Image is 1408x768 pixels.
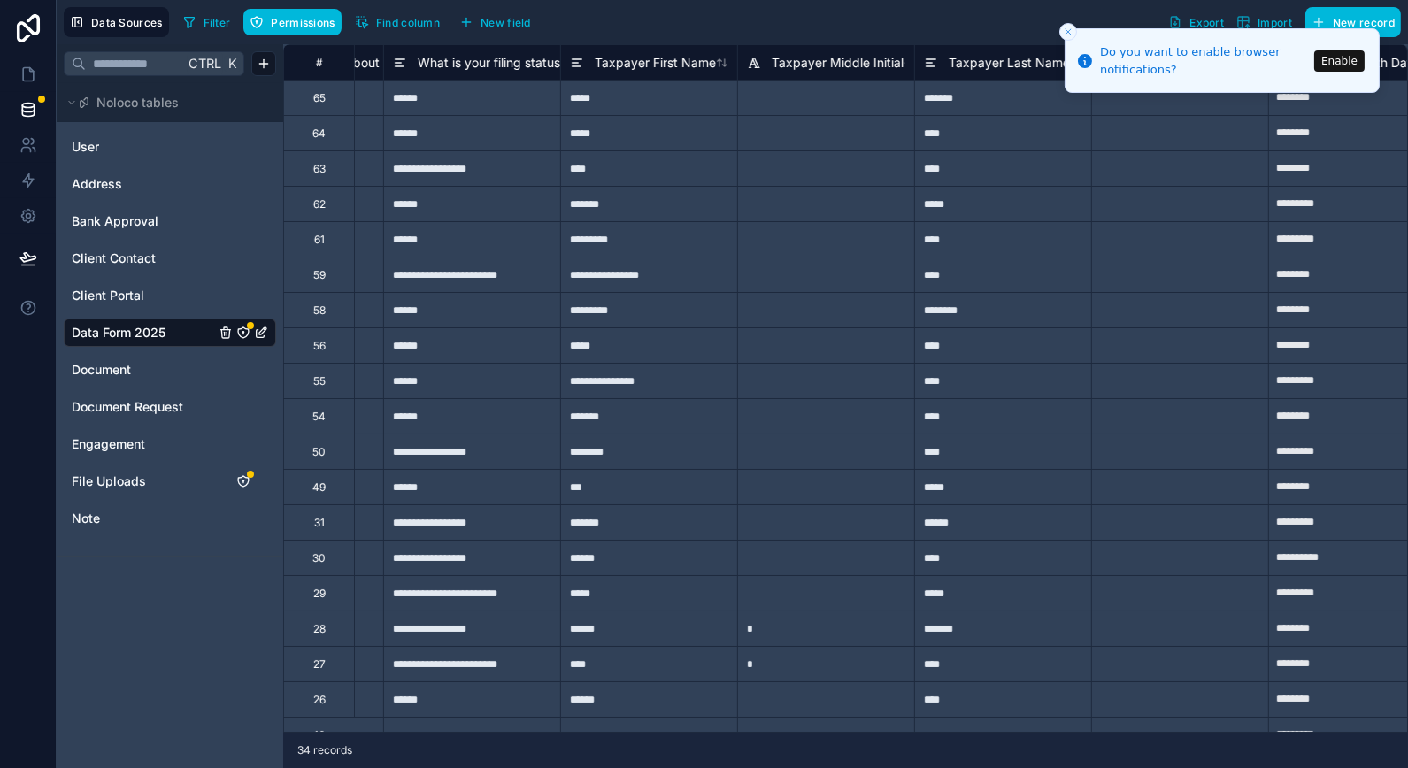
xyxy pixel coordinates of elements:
[297,743,352,757] span: 34 records
[313,657,326,672] div: 27
[226,58,238,70] span: K
[176,9,237,35] button: Filter
[72,435,215,453] a: Engagement
[418,54,560,72] span: What is your filing status
[297,56,341,69] div: #
[1314,50,1365,72] button: Enable
[64,281,276,310] div: Client Portal
[1230,7,1298,37] button: Import
[481,16,531,29] span: New field
[243,9,348,35] a: Permissions
[96,94,179,111] span: Noloco tables
[72,287,215,304] a: Client Portal
[187,52,223,74] span: Ctrl
[64,504,276,533] div: Note
[64,133,276,161] div: User
[72,324,165,342] span: Data Form 2025
[64,90,265,115] button: Noloco tables
[64,393,276,421] div: Document Request
[72,250,156,267] span: Client Contact
[64,207,276,235] div: Bank Approval
[772,54,904,72] span: Taxpayer Middle Initial
[595,54,716,72] span: Taxpayer First Name
[64,319,276,347] div: Data Form 2025
[313,303,326,318] div: 58
[313,587,326,601] div: 29
[949,54,1070,72] span: Taxpayer Last Name
[64,356,276,384] div: Document
[72,398,215,416] a: Document Request
[1059,23,1077,41] button: Close toast
[349,9,446,35] button: Find column
[72,212,158,230] span: Bank Approval
[64,467,276,495] div: File Uploads
[72,510,215,527] a: Note
[314,728,325,742] div: 16
[271,16,335,29] span: Permissions
[314,233,325,247] div: 61
[64,7,169,37] button: Data Sources
[72,472,215,490] a: File Uploads
[72,510,100,527] span: Note
[72,435,145,453] span: Engagement
[313,374,326,388] div: 55
[1305,7,1401,37] button: New record
[313,91,326,105] div: 65
[243,9,341,35] button: Permissions
[313,693,326,707] div: 26
[72,361,131,379] span: Document
[1298,7,1401,37] a: New record
[72,361,215,379] a: Document
[204,16,231,29] span: Filter
[313,162,326,176] div: 63
[1162,7,1230,37] button: Export
[313,268,326,282] div: 59
[72,398,183,416] span: Document Request
[376,16,440,29] span: Find column
[72,472,146,490] span: File Uploads
[453,9,537,35] button: New field
[72,138,99,156] span: User
[312,480,326,495] div: 49
[64,170,276,198] div: Address
[72,287,144,304] span: Client Portal
[72,175,215,193] a: Address
[72,138,215,156] a: User
[72,212,215,230] a: Bank Approval
[64,430,276,458] div: Engagement
[313,339,326,353] div: 56
[72,175,122,193] span: Address
[314,516,325,530] div: 31
[312,410,326,424] div: 54
[91,16,163,29] span: Data Sources
[313,622,326,636] div: 28
[312,127,326,141] div: 64
[64,244,276,273] div: Client Contact
[1100,43,1309,78] div: Do you want to enable browser notifications?
[72,250,215,267] a: Client Contact
[312,551,326,565] div: 30
[72,324,215,342] a: Data Form 2025
[312,445,326,459] div: 50
[313,197,326,211] div: 62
